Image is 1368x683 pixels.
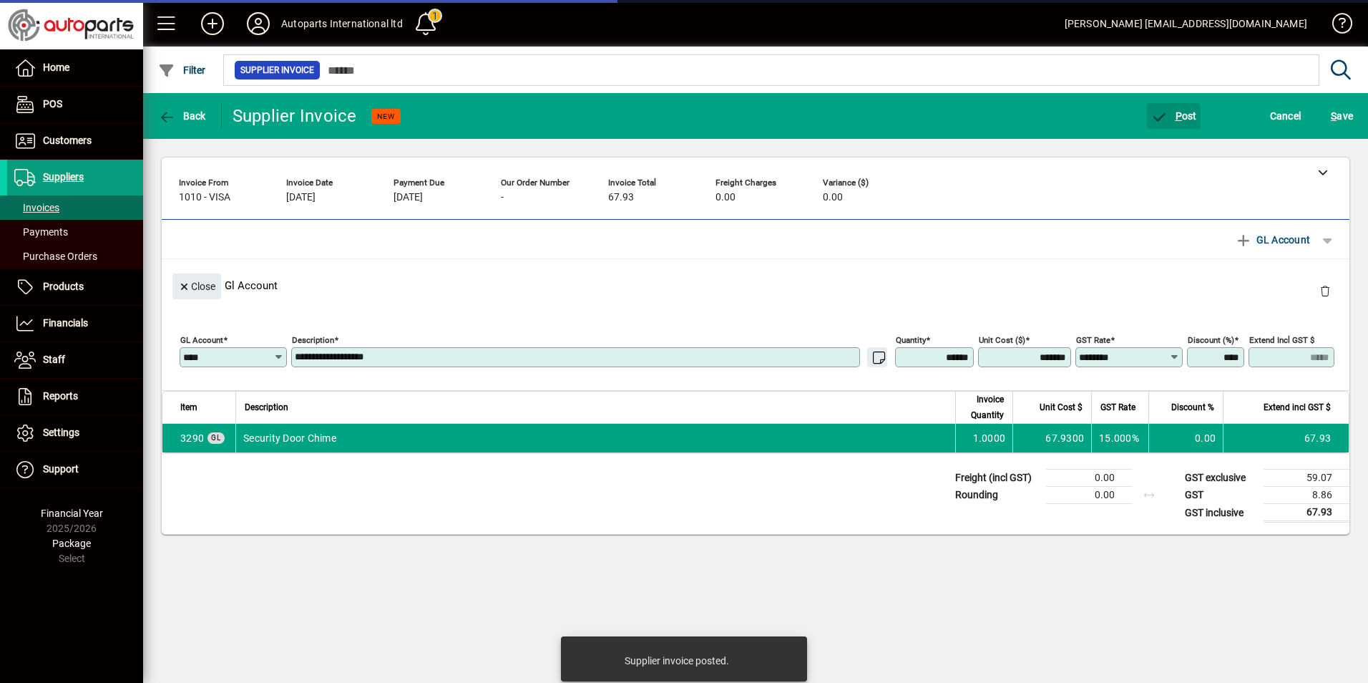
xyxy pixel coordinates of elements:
mat-label: Quantity [896,335,926,345]
td: GST inclusive [1178,504,1264,522]
button: Delete [1308,273,1342,308]
a: Customers [7,123,143,159]
td: GST [1178,487,1264,504]
span: P [1176,110,1182,122]
span: Suppliers [43,171,84,183]
span: Products [43,281,84,292]
span: GL Account [1235,228,1310,251]
button: Cancel [1266,103,1305,129]
a: Payments [7,220,143,244]
span: Unit Cost $ [1040,399,1083,415]
button: Filter [155,57,210,83]
td: 1.0000 [955,424,1012,452]
span: 67.93 [608,192,634,203]
div: Supplier invoice posted. [625,654,729,668]
span: Payments [14,226,68,238]
div: Supplier Invoice [233,105,357,127]
span: Discount % [1171,399,1214,415]
span: Back [158,110,206,122]
button: Close [172,273,221,299]
td: 15.000% [1091,424,1148,452]
span: Reports [43,390,78,402]
a: Home [7,50,143,86]
td: 0.00 [1046,470,1132,487]
span: - [501,192,504,203]
span: Supplier Invoice [240,63,314,77]
td: Rounding [948,487,1046,504]
mat-label: Unit Cost ($) [979,335,1025,345]
span: ost [1150,110,1197,122]
td: 67.93 [1264,504,1349,522]
span: GST Rate [1100,399,1135,415]
mat-label: Discount (%) [1188,335,1234,345]
span: Support [43,463,79,475]
td: 67.93 [1223,424,1349,452]
a: Invoices [7,195,143,220]
span: Cancel [1270,105,1301,127]
a: Knowledge Base [1321,3,1350,49]
td: Security Door Chime [235,424,955,452]
button: Back [155,103,210,129]
span: ave [1331,105,1353,127]
div: Autoparts International ltd [281,12,403,35]
span: Financials [43,317,88,329]
span: Filter [158,64,206,76]
div: [PERSON_NAME] [EMAIL_ADDRESS][DOMAIN_NAME] [1065,12,1307,35]
td: 0.00 [1148,424,1223,452]
td: 59.07 [1264,470,1349,487]
span: Security [180,431,204,445]
a: Products [7,269,143,305]
span: [DATE] [286,192,316,203]
span: Financial Year [41,508,103,519]
span: Customers [43,135,92,146]
span: Item [180,399,197,415]
span: S [1331,110,1337,122]
span: Close [178,275,215,299]
mat-label: Description [292,335,334,345]
a: POS [7,87,143,122]
mat-label: Extend incl GST $ [1249,335,1314,345]
button: Add [190,11,235,37]
td: 8.86 [1264,487,1349,504]
mat-label: GST rate [1076,335,1110,345]
span: Package [52,538,91,549]
td: Freight (incl GST) [948,470,1046,487]
td: GST exclusive [1178,470,1264,487]
button: Save [1327,103,1357,129]
span: Home [43,62,69,73]
td: 67.9300 [1012,424,1091,452]
span: POS [43,98,62,110]
span: [DATE] [394,192,423,203]
div: Gl Account [162,259,1349,311]
span: Invoice Quantity [964,392,1004,423]
app-page-header-button: Back [143,103,222,129]
a: Support [7,452,143,488]
button: Profile [235,11,281,37]
span: 0.00 [823,192,843,203]
a: Settings [7,415,143,451]
span: GL [211,434,221,442]
span: 1010 - VISA [179,192,230,203]
button: Post [1147,103,1201,129]
a: Financials [7,306,143,341]
span: Extend incl GST $ [1264,399,1331,415]
a: Staff [7,342,143,378]
button: GL Account [1228,227,1317,253]
span: Staff [43,354,65,365]
a: Reports [7,379,143,415]
app-page-header-button: Close [169,279,225,292]
td: 0.00 [1046,487,1132,504]
span: Settings [43,427,79,438]
span: Invoices [14,202,59,213]
span: Description [245,399,288,415]
mat-label: GL Account [180,335,223,345]
app-page-header-button: Delete [1308,284,1342,297]
span: Purchase Orders [14,251,97,262]
span: 0.00 [715,192,736,203]
span: NEW [377,112,395,121]
a: Purchase Orders [7,244,143,268]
